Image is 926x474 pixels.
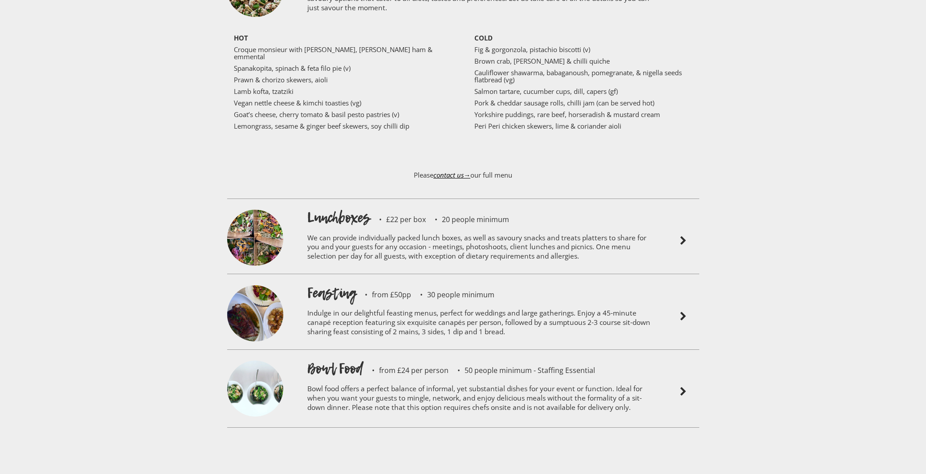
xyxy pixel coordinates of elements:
p: Croque monsieur with [PERSON_NAME], [PERSON_NAME] ham & emmental [234,46,452,60]
p: ‍ [234,134,452,141]
p: We can provide individually packed lunch boxes, as well as savoury snacks and treats platters to ... [307,227,659,270]
p: Brown crab, [PERSON_NAME] & chilli quiche [474,57,693,65]
p: from £24 per person [363,367,449,374]
p: Goat’s cheese, cherry tomato & basil pesto pastries (v) [234,111,452,118]
p: Lamb kofta, tzatziki [234,88,452,95]
p: £22 per box [370,216,426,223]
p: Salmon tartare, cucumber cups, dill, capers (gf) [474,88,693,95]
p: Indulge in our delightful feasting menus, perfect for weddings and large gatherings. Enjoy a 45-m... [307,303,659,345]
p: 50 people minimum - Staffing Essential [449,367,595,374]
strong: HOT [234,33,248,42]
h1: Bowl Food [307,359,363,378]
p: Peri Peri chicken skewers, lime & coriander aioli [474,122,693,130]
a: contact us→ [433,170,470,179]
p: Please our full menu [227,162,699,196]
p: Vegan nettle cheese & kimchi toasties (vg) [234,99,452,106]
p: Lemongrass, sesame & ginger beef skewers, soy chilli dip [234,122,452,130]
h1: Lunchboxes [307,208,370,227]
p: ‍ [234,146,452,153]
p: Cauliflower shawarma, babaganoush, pomegranate, & nigella seeds flatbread (vg) [474,69,693,83]
p: Yorkshire puddings, rare beef, horseradish & mustard cream [474,111,693,118]
p: Bowl food offers a perfect balance of informal, yet substantial dishes for your event or function... [307,378,659,421]
p: 30 people minimum [411,291,494,298]
p: from £50pp [356,291,411,298]
p: 20 people minimum [426,216,509,223]
p: Spanakopita, spinach & feta filo pie (v) [234,65,452,72]
p: Pork & cheddar sausage rolls, chilli jam (can be served hot) [474,99,693,106]
p: Fig & gorgonzola, pistachio biscotti (v) [474,46,693,53]
h1: Feasting [307,283,356,303]
p: Prawn & chorizo skewers, aioli [234,76,452,83]
strong: COLD [474,33,493,42]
